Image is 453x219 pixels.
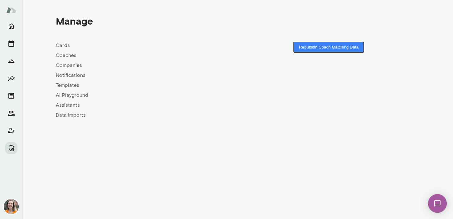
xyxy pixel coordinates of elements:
button: Republish Coach Matching Data [293,42,364,53]
a: Data Imports [56,111,238,119]
button: Insights [5,72,17,85]
a: Templates [56,82,238,89]
img: Carrie Kelly [4,199,19,214]
a: Cards [56,42,238,49]
button: Home [5,20,17,32]
button: Members [5,107,17,119]
a: Coaches [56,52,238,59]
button: Sessions [5,37,17,50]
h4: Manage [56,15,93,27]
a: Assistants [56,101,238,109]
button: Client app [5,124,17,137]
a: Companies [56,62,238,69]
a: Notifications [56,72,238,79]
button: Documents [5,90,17,102]
button: Manage [5,142,17,154]
img: Mento [6,4,16,16]
a: AI Playground [56,91,238,99]
button: Growth Plan [5,55,17,67]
